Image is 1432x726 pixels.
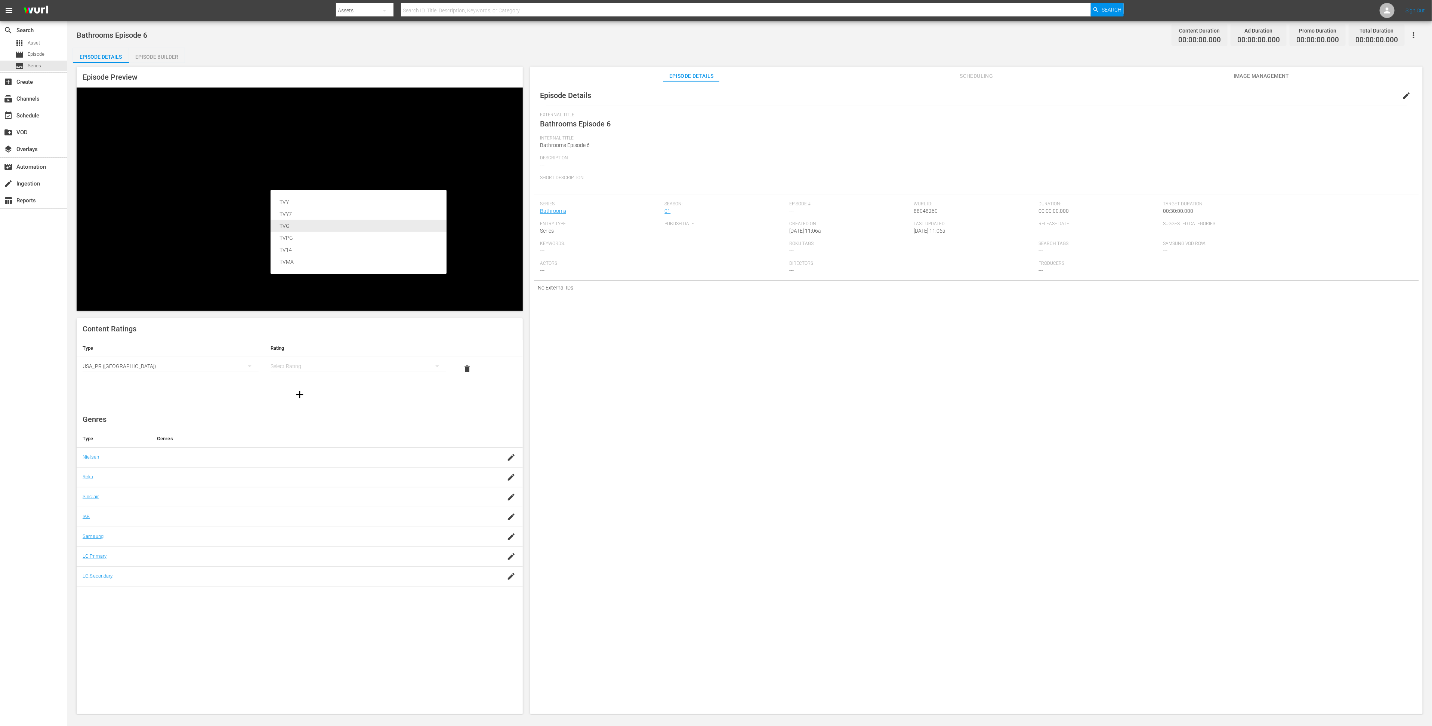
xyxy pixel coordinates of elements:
[280,220,438,232] div: TVG
[280,196,438,208] div: TVY
[280,244,438,256] div: TV14
[280,256,438,268] div: TVMA
[280,208,438,220] div: TVY7
[280,232,438,244] div: TVPG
